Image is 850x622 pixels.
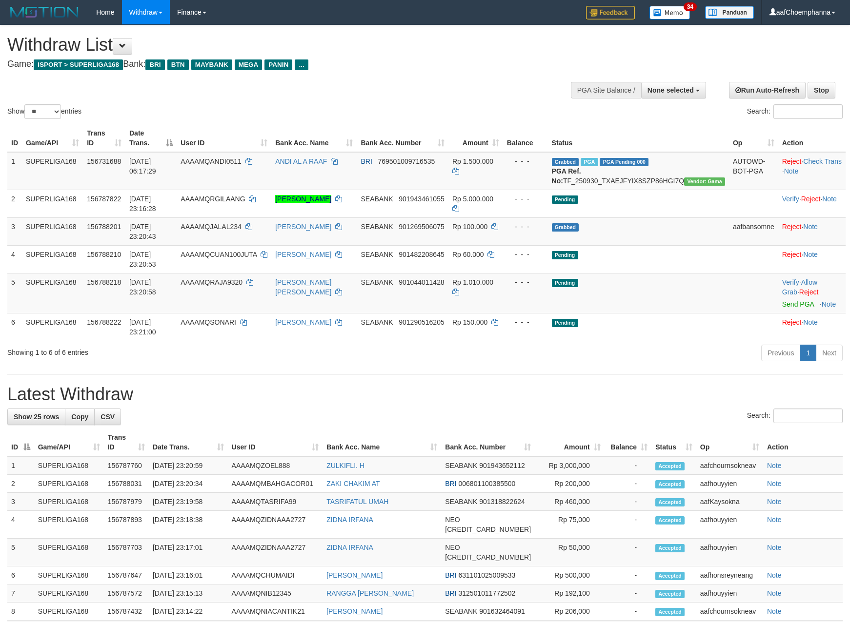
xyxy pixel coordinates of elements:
td: · · [778,152,846,190]
td: 4 [7,511,34,539]
td: TF_250930_TXAEJFYIX8SZP86HGI7Q [548,152,729,190]
span: Copy 901943652112 to clipboard [479,462,525,469]
div: - - - [507,317,544,327]
a: Check Trans [803,157,842,165]
span: CSV [101,413,115,421]
span: Copy [71,413,88,421]
td: SUPERLIGA168 [22,217,83,245]
td: aafhouyyien [696,539,763,566]
div: - - - [507,156,544,166]
td: Rp 206,000 [535,603,605,621]
span: · [782,278,817,296]
th: Bank Acc. Name: activate to sort column ascending [271,124,357,152]
a: 1 [800,345,816,361]
a: Show 25 rows [7,408,65,425]
td: 156788031 [104,475,149,493]
span: Rp 100.000 [452,223,487,231]
a: Reject [801,195,821,203]
a: [PERSON_NAME] [326,607,383,615]
span: [DATE] 06:17:29 [129,157,156,175]
a: Note [803,251,818,258]
span: Vendor URL: https://trx31.1velocity.biz [684,177,725,186]
label: Show entries [7,104,81,119]
td: AAAAMQCHUMAIDI [228,566,323,584]
div: - - - [507,222,544,232]
td: SUPERLIGA168 [34,584,104,603]
td: SUPERLIGA168 [34,603,104,621]
td: SUPERLIGA168 [22,190,83,217]
td: aafhonsreyneang [696,566,763,584]
td: 156787647 [104,566,149,584]
div: - - - [507,194,544,204]
a: CSV [94,408,121,425]
a: ZIDNA IRFANA [326,544,373,551]
span: MAYBANK [191,59,232,70]
span: SEABANK [361,195,393,203]
th: Bank Acc. Name: activate to sort column ascending [323,428,441,456]
span: Grabbed [552,158,579,166]
td: SUPERLIGA168 [34,493,104,511]
span: NEO [445,544,460,551]
a: Note [803,318,818,326]
td: [DATE] 23:18:38 [149,511,228,539]
a: Note [767,516,782,524]
span: ISPORT > SUPERLIGA168 [34,59,123,70]
td: · [778,245,846,273]
span: Accepted [655,590,685,598]
a: TASRIFATUL UMAH [326,498,388,505]
th: ID: activate to sort column descending [7,428,34,456]
td: - [605,539,651,566]
td: AAAAMQZIDNAAA2727 [228,539,323,566]
span: SEABANK [361,223,393,231]
div: Showing 1 to 6 of 6 entries [7,344,347,357]
span: Pending [552,319,578,327]
a: Note [803,223,818,231]
span: SEABANK [361,251,393,258]
a: Previous [761,345,800,361]
td: [DATE] 23:20:34 [149,475,228,493]
td: - [605,566,651,584]
td: 7 [7,584,34,603]
span: Show 25 rows [14,413,59,421]
th: Trans ID: activate to sort column ascending [83,124,125,152]
span: 156788210 [87,251,121,258]
span: [DATE] 23:20:58 [129,278,156,296]
a: ZAKI CHAKIM AT [326,480,380,487]
a: RANGGA [PERSON_NAME] [326,589,414,597]
td: Rp 3,000,000 [535,456,605,475]
a: Note [784,167,799,175]
a: Note [767,544,782,551]
span: Rp 150.000 [452,318,487,326]
span: Copy 006801100385500 to clipboard [459,480,516,487]
span: Copy 901290516205 to clipboard [399,318,444,326]
span: SEABANK [445,498,477,505]
a: ZULKIFLI. H [326,462,364,469]
span: Rp 5.000.000 [452,195,493,203]
td: 1 [7,456,34,475]
td: SUPERLIGA168 [22,313,83,341]
a: [PERSON_NAME] [275,223,331,231]
td: 1 [7,152,22,190]
th: Amount: activate to sort column ascending [535,428,605,456]
td: AAAAMQNIACANTIK21 [228,603,323,621]
span: AAAAMQRAJA9320 [181,278,243,286]
td: aafhouyyien [696,511,763,539]
td: 6 [7,566,34,584]
a: Note [767,462,782,469]
a: Stop [808,82,835,98]
span: Rp 1.500.000 [452,157,493,165]
img: Button%20Memo.svg [649,6,690,19]
select: Showentries [24,104,61,119]
td: [DATE] 23:17:01 [149,539,228,566]
a: Verify [782,278,799,286]
span: [DATE] 23:16:28 [129,195,156,213]
span: PANIN [264,59,292,70]
span: Copy 769501009716535 to clipboard [378,157,435,165]
td: 2 [7,475,34,493]
td: AAAAMQMBAHGACOR01 [228,475,323,493]
th: Bank Acc. Number: activate to sort column ascending [357,124,448,152]
td: SUPERLIGA168 [22,273,83,313]
th: Balance: activate to sort column ascending [605,428,651,456]
td: AAAAMQNIB12345 [228,584,323,603]
td: 3 [7,493,34,511]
